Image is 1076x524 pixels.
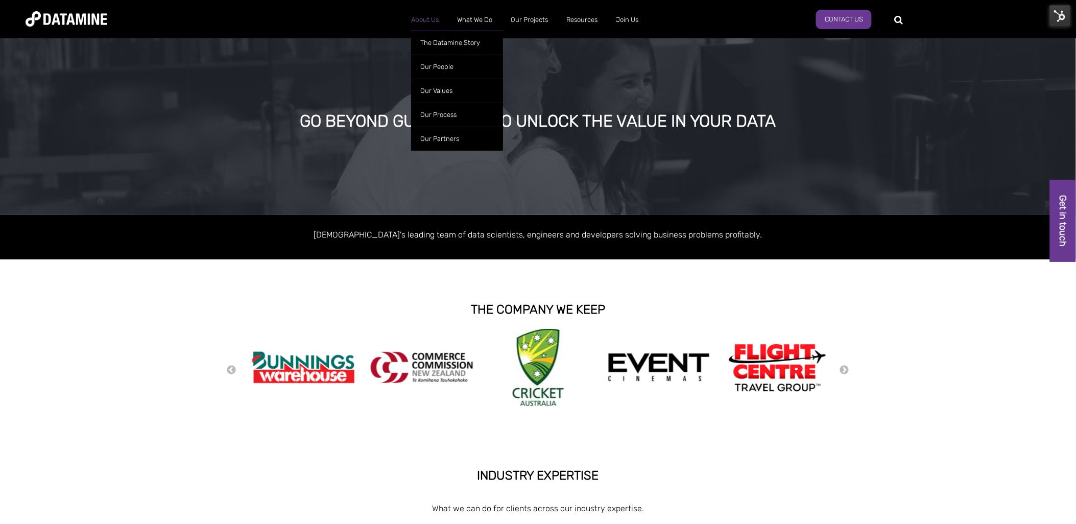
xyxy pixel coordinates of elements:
a: Get in touch [1050,180,1076,262]
a: The Datamine Story [411,31,503,55]
strong: THE COMPANY WE KEEP [471,302,605,317]
a: Resources [557,7,607,33]
p: [DEMOGRAPHIC_DATA]'s leading team of data scientists, engineers and developers solving business p... [247,228,829,242]
a: Our People [411,55,503,79]
img: Datamine [26,11,107,27]
img: event cinemas [608,353,710,383]
a: About Us [402,7,448,33]
button: Next [840,365,850,376]
a: Our Projects [501,7,557,33]
img: commercecommission [371,352,473,383]
img: Bunnings Warehouse [252,348,354,387]
div: GO BEYOND GUESSWORK TO UNLOCK THE VALUE IN YOUR DATA [121,112,955,131]
span: What we can do for clients across our industry expertise. [432,504,644,513]
button: Previous [227,365,237,376]
img: Cricket Australia [513,329,564,406]
a: What We Do [448,7,501,33]
img: Flight Centre [726,341,828,394]
img: HubSpot Tools Menu Toggle [1049,5,1071,27]
strong: INDUSTRY EXPERTISE [477,468,599,483]
a: Join Us [607,7,648,33]
a: Contact Us [816,10,872,29]
a: Our Process [411,103,503,127]
a: Our Partners [411,127,503,151]
a: Our Values [411,79,503,103]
